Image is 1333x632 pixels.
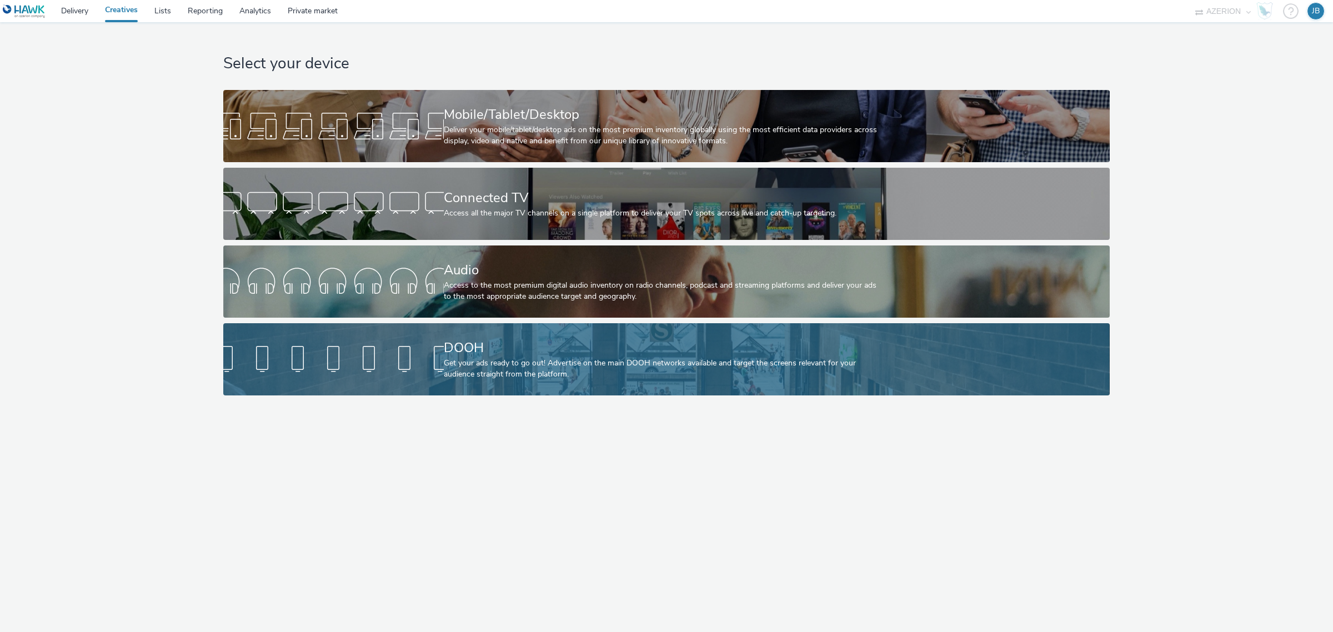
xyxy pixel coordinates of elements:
h1: Select your device [223,53,1109,74]
a: Connected TVAccess all the major TV channels on a single platform to deliver your TV spots across... [223,168,1109,240]
img: Hawk Academy [1256,2,1273,20]
div: Access to the most premium digital audio inventory on radio channels, podcast and streaming platf... [444,280,885,303]
a: DOOHGet your ads ready to go out! Advertise on the main DOOH networks available and target the sc... [223,323,1109,395]
div: Deliver your mobile/tablet/desktop ads on the most premium inventory globally using the most effi... [444,124,885,147]
a: Hawk Academy [1256,2,1277,20]
div: Connected TV [444,188,885,208]
div: Mobile/Tablet/Desktop [444,105,885,124]
a: AudioAccess to the most premium digital audio inventory on radio channels, podcast and streaming ... [223,245,1109,318]
a: Mobile/Tablet/DesktopDeliver your mobile/tablet/desktop ads on the most premium inventory globall... [223,90,1109,162]
div: JB [1312,3,1320,19]
div: DOOH [444,338,885,358]
div: Get your ads ready to go out! Advertise on the main DOOH networks available and target the screen... [444,358,885,380]
div: Audio [444,260,885,280]
img: undefined Logo [3,4,46,18]
div: Access all the major TV channels on a single platform to deliver your TV spots across live and ca... [444,208,885,219]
